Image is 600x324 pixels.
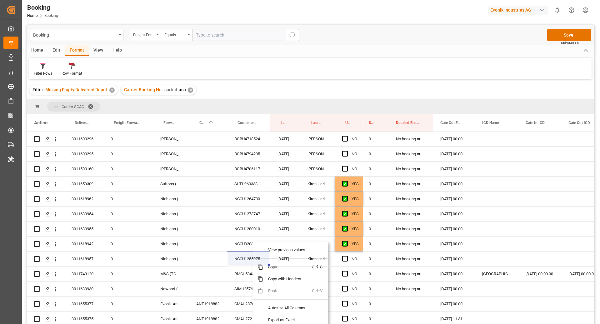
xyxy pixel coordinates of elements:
span: Missing Empty Delivered Depot [45,87,107,92]
div: 0 [361,267,388,281]
span: Last Opened Date [281,121,287,125]
div: [DATE] 06:11:57 [270,132,300,146]
button: search button [286,29,299,41]
span: Gate In ICD [526,121,545,125]
div: [DATE] 00:00:00 [433,282,475,296]
div: [DATE] 00:00:00 [433,297,475,311]
div: NO [352,267,357,281]
div: NCCU1264730 [227,192,270,206]
div: Nichicon (TC Operator) [153,252,189,266]
div: 0 [361,282,388,296]
div: 0 [103,222,153,236]
div: NO [352,282,357,296]
span: Filter : [32,87,45,92]
div: 0 [361,132,388,146]
div: No booking number got provided by customer/forwarder [388,282,433,296]
div: [DATE] 06:10:26 [270,162,300,176]
div: [GEOGRAPHIC_DATA] [475,267,518,281]
div: Booking [27,3,58,12]
div: NO [352,162,357,176]
div: RMCU5343759 [227,267,270,281]
div: No booking number got provided by customer/forwarder [388,162,433,176]
span: Last Opened By [311,121,322,125]
div: Nichicon (TC Operator) [153,192,189,206]
div: Press SPACE to select this row. [27,297,363,312]
span: Delivery No. [75,121,90,125]
div: Evonik Industries AG [488,6,548,15]
div: 0 [103,177,153,191]
span: sorted [164,87,177,92]
div: Press SPACE to select this row. [27,282,363,297]
a: Home [27,13,37,18]
div: NO [352,252,357,266]
button: open menu [130,29,161,41]
div: YES [352,207,359,221]
div: [DATE] 11:30:12 [270,237,300,251]
div: No booking number got provided by customer/forwarder [388,252,433,266]
div: YES [352,237,359,251]
div: Press SPACE to select this row. [27,177,363,192]
div: Press SPACE to select this row. [27,252,363,267]
div: 0 [361,252,388,266]
button: Help Center [564,3,578,17]
div: Press SPACE to select this row. [27,237,363,252]
div: Newport (TC Operator) [153,282,189,296]
div: 0 [103,207,153,221]
span: Forwarder Name [163,121,176,125]
div: 3011743120 [64,267,103,281]
span: asc [179,87,186,92]
div: Press SPACE to select this row. [27,207,363,222]
button: open menu [161,29,192,41]
div: No booking number got provided by customer/forwarder [388,237,433,251]
span: Ctrl+V [312,285,325,297]
div: Row Format [62,71,82,76]
div: [DATE] 11:30:12 [270,177,300,191]
div: NCCU1280010 [227,222,270,236]
div: Evonik Antwerp [153,297,189,311]
div: 0 [103,147,153,161]
div: [DATE] 00:00:00 [433,177,475,191]
div: [PERSON_NAME] (TC Operator) [153,132,189,146]
div: SUTU960338 [227,177,270,191]
span: Ctrl+C [312,261,325,273]
div: NO [352,132,357,146]
div: [PERSON_NAME] (TC Operator) [153,147,189,161]
div: [DATE] 11:30:12 [270,207,300,221]
div: 3011618962 [64,192,103,206]
div: Help [108,45,127,56]
span: View previous values [263,244,312,256]
div: NCCU1255975 [227,252,270,266]
div: No booking number got provided by customer/forwarder [388,222,433,236]
button: show 0 new notifications [550,3,564,17]
div: Filter Rows [34,71,52,76]
div: 0 [103,252,153,266]
div: Press SPACE to select this row. [27,267,363,282]
div: ✕ [188,87,193,93]
div: NCCU0208310 [227,237,270,251]
div: Equals [164,31,186,38]
div: Press SPACE to select this row. [27,192,363,207]
div: [DATE] 00:00:00 [433,267,475,281]
div: No booking number got provided by customer/forwarder [388,267,433,281]
span: Autosize All Columns [263,302,312,314]
div: No booking number got provided by customer/forwarder [388,192,433,206]
div: 3011655377 [64,297,103,311]
div: 0 [103,282,153,296]
span: Gate Out Full Terminal [440,121,462,125]
div: YES [352,222,359,236]
div: 3011630955 [64,222,103,236]
div: Home [27,45,48,56]
div: [DATE] 00:00:00 [433,222,475,236]
div: No booking number got provided by customer/forwarder [388,147,433,161]
div: [PERSON_NAME] [300,162,335,176]
div: [DATE] 00:00:00 [433,192,475,206]
span: Gate Out ICD [568,121,590,125]
div: NCCU1273747 [227,207,270,221]
div: Press SPACE to select this row. [27,222,363,237]
button: Evonik Industries AG [488,4,550,16]
span: Sum of Events [369,121,375,125]
div: NO [352,297,357,311]
div: [DATE] 00:00:00 [433,132,475,146]
div: [PERSON_NAME] [300,147,335,161]
div: 0 [361,177,388,191]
